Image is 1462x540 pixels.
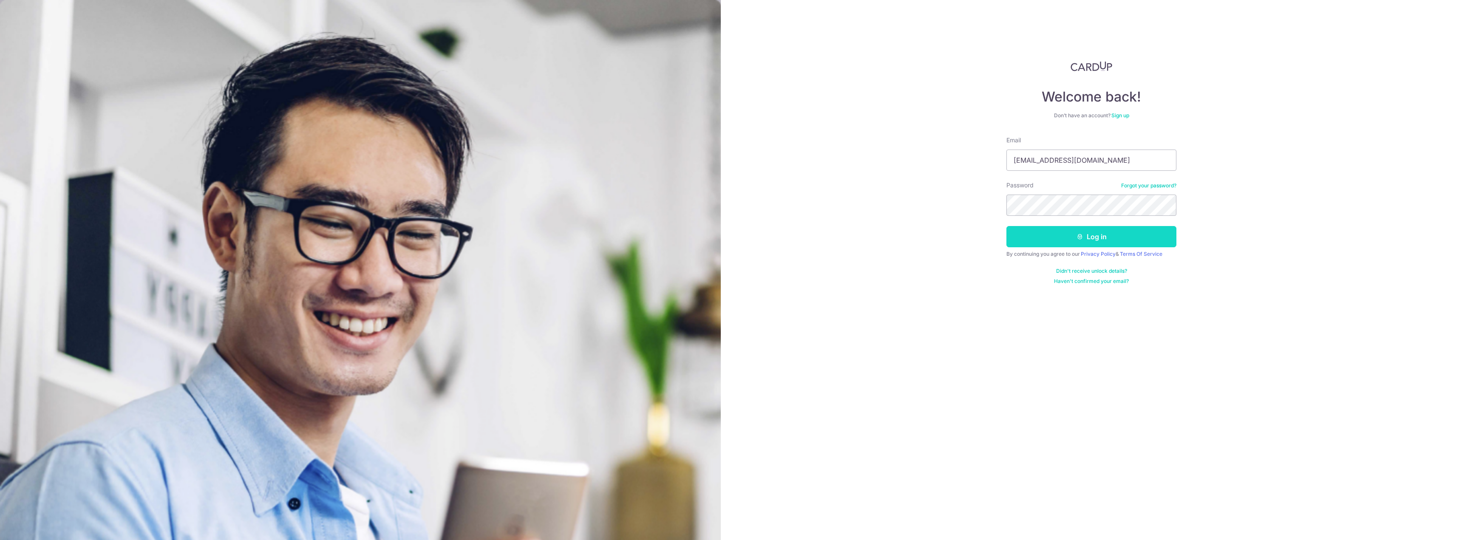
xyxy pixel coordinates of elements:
[1111,112,1129,119] a: Sign up
[1054,278,1129,285] a: Haven't confirmed your email?
[1120,251,1162,257] a: Terms Of Service
[1006,251,1176,257] div: By continuing you agree to our &
[1006,88,1176,105] h4: Welcome back!
[1121,182,1176,189] a: Forgot your password?
[1006,150,1176,171] input: Enter your Email
[1056,268,1127,274] a: Didn't receive unlock details?
[1006,136,1021,144] label: Email
[1006,112,1176,119] div: Don’t have an account?
[1081,251,1116,257] a: Privacy Policy
[1071,61,1112,71] img: CardUp Logo
[1006,226,1176,247] button: Log in
[1006,181,1034,189] label: Password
